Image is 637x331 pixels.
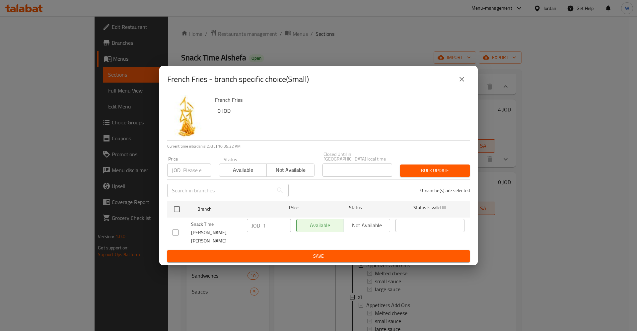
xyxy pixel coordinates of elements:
[167,74,309,85] h2: French Fries - branch specific choice(Small)
[191,220,242,245] span: Snack Time [PERSON_NAME], [PERSON_NAME]
[405,166,464,175] span: Bulk update
[172,166,180,174] p: JOD
[263,219,291,232] input: Please enter price
[167,184,273,197] input: Search in branches
[420,187,470,194] p: 0 branche(s) are selected
[219,164,267,177] button: Available
[218,106,464,115] h6: 0 JOD
[167,143,470,149] p: Current time in Jordan is [DATE] 10:35:22 AM
[395,204,464,212] span: Status is valid till
[215,95,464,104] h6: French Fries
[321,204,390,212] span: Status
[266,164,314,177] button: Not available
[272,204,316,212] span: Price
[167,250,470,262] button: Save
[400,165,470,177] button: Bulk update
[454,71,470,87] button: close
[197,205,266,213] span: Branch
[269,165,312,175] span: Not available
[167,95,210,138] img: French Fries
[222,165,264,175] span: Available
[251,222,260,230] p: JOD
[183,164,211,177] input: Please enter price
[173,252,464,260] span: Save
